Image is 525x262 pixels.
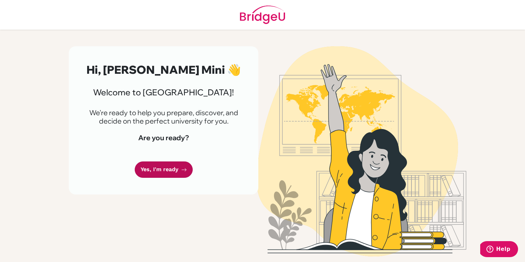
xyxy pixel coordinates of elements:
[85,134,242,142] h4: Are you ready?
[135,161,193,178] a: Yes, I'm ready
[480,241,518,259] iframe: Opens a widget where you can find more information
[85,87,242,97] h3: Welcome to [GEOGRAPHIC_DATA]!
[85,109,242,125] p: We're ready to help you prepare, discover, and decide on the perfect university for you.
[85,63,242,76] h2: Hi, [PERSON_NAME] Mini 👋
